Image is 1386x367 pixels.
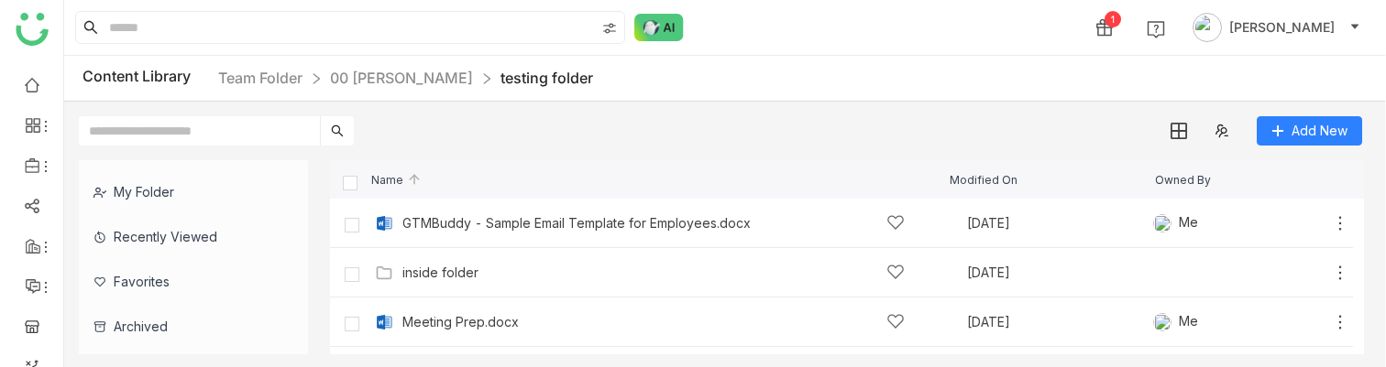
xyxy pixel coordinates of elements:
[407,172,422,187] img: arrow-up.svg
[950,174,1017,186] span: Modified On
[79,304,294,349] div: Archived
[1105,11,1121,27] div: 1
[79,214,294,259] div: Recently Viewed
[218,69,302,87] a: Team Folder
[402,216,751,231] a: GTMBuddy - Sample Email Template for Employees.docx
[79,169,294,214] div: My Folder
[375,313,393,331] img: docx.svg
[79,259,294,304] div: Favorites
[1153,214,1198,232] div: Me
[967,316,1154,329] div: [DATE]
[375,214,393,232] img: docx.svg
[1153,313,1198,331] div: Me
[1171,123,1187,139] img: grid.svg
[1292,121,1347,141] span: Add New
[371,174,422,186] span: Name
[967,217,1154,230] div: [DATE]
[402,265,478,280] a: inside folder
[967,266,1154,279] div: [DATE]
[634,14,684,41] img: ask-buddy-normal.svg
[602,21,617,36] img: search-type.svg
[82,67,593,90] div: Content Library
[1193,13,1222,42] img: avatar
[1229,17,1335,38] span: [PERSON_NAME]
[402,315,519,329] a: Meeting Prep.docx
[1153,214,1171,232] img: 684a9742de261c4b36a3ada0
[330,69,473,87] a: 00 [PERSON_NAME]
[500,69,593,87] a: testing folder
[1189,13,1364,42] button: [PERSON_NAME]
[16,13,49,46] img: logo
[1155,174,1211,186] span: Owned By
[375,264,393,282] img: Folder
[1257,116,1362,146] button: Add New
[1153,313,1171,331] img: 684a9742de261c4b36a3ada0
[1147,20,1165,38] img: help.svg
